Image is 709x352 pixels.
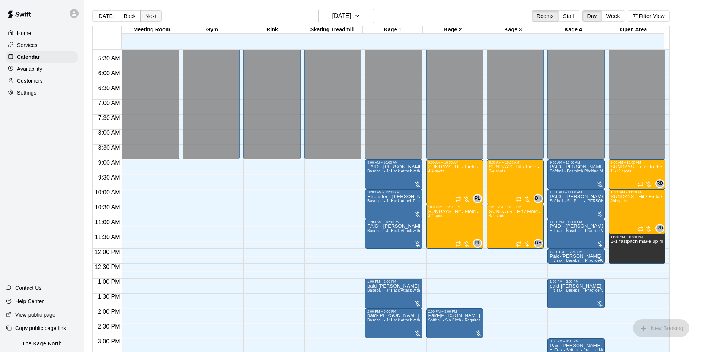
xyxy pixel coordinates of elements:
[475,240,480,247] span: PL
[367,161,399,164] div: 9:00 AM – 10:00 AM
[6,75,78,86] a: Customers
[367,318,500,322] span: Baseball - Jr Hack Attack with Feeder - DO NOT NEED SECOND PERSON
[428,161,460,164] div: 9:00 AM – 10:30 AM
[550,288,610,292] span: HitTrax - Baseball - Practice Mode
[365,219,422,249] div: 11:00 AM – 12:00 PM: PAID --Holly Peacock
[96,338,122,345] span: 3:00 PM
[550,190,584,194] div: 10:00 AM – 11:00 AM
[122,26,182,34] div: Meeting Room
[96,55,122,61] span: 5:30 AM
[367,220,402,224] div: 11:00 AM – 12:00 PM
[428,318,537,322] span: Softball - Slo Pitch - Requires second person to feed machine
[182,26,242,34] div: Gym
[365,279,422,308] div: 1:00 PM – 2:00 PM: paid-Jim Edwards- bought package
[363,26,423,34] div: Kage 1
[535,240,542,247] span: DH
[367,229,500,233] span: Baseball - Jr Hack Attack with Feeder - DO NOT NEED SECOND PERSON
[655,224,664,233] div: Robyn Draper
[601,10,625,22] button: Week
[6,39,78,51] div: Services
[603,26,664,34] div: Open Area
[17,65,42,73] p: Availability
[93,189,122,196] span: 10:00 AM
[543,26,604,34] div: Kage 4
[367,169,500,173] span: Baseball - Jr Hack Attack with Feeder - DO NOT NEED SECOND PERSON
[455,241,461,247] span: Recurring event
[534,194,543,203] div: Dan Hodgins
[96,323,122,330] span: 2:30 PM
[367,190,401,194] div: 10:00 AM – 11:00 AM
[489,214,505,218] span: 4/4 spots filled
[365,159,422,189] div: 9:00 AM – 10:00 AM: PAID --Jeff Young
[93,219,122,225] span: 11:00 AM
[96,130,122,136] span: 8:00 AM
[550,250,584,254] div: 12:00 PM – 12:30 PM
[655,179,664,188] div: Robyn Draper
[476,194,482,203] span: Phillip Ledgister
[96,294,122,300] span: 1:30 PM
[611,190,645,194] div: 10:00 AM – 11:30 AM
[582,10,602,22] button: Day
[547,219,604,249] div: 11:00 AM – 12:00 PM: PAID --Becky Owen
[428,214,445,218] span: 3/4 spots filled
[6,28,78,39] a: Home
[96,85,122,91] span: 6:30 AM
[516,196,522,202] span: Recurring event
[547,189,604,219] div: 10:00 AM – 11:00 AM: PAID --Tyler Darke
[550,259,610,263] span: HitTrax - Baseball - Practice Mode
[93,249,122,255] span: 12:00 PM
[426,159,483,204] div: 9:00 AM – 10:30 AM: SUNDAYS- Hit / Field / Throw - Baseball Program - 7U-9U
[302,26,363,34] div: Skating Treadmill
[550,348,609,352] span: HitTrax - Softball - Practice Mode
[318,9,374,23] button: [DATE]
[547,159,604,189] div: 9:00 AM – 10:00 AM: PAID--Jeff Steven Jackson
[633,324,689,331] span: You don't have the permission to add bookings
[638,226,643,232] span: Recurring event
[242,26,303,34] div: Rink
[15,298,44,305] p: Help Center
[367,310,398,313] div: 2:00 PM – 3:00 PM
[15,284,42,292] p: Contact Us
[93,264,122,270] span: 12:30 PM
[550,339,580,343] div: 3:00 PM – 4:00 PM
[15,311,55,318] p: View public page
[428,205,463,209] div: 10:30 AM – 12:00 PM
[6,63,78,74] a: Availability
[17,89,36,96] p: Settings
[657,180,663,187] span: RD
[15,324,66,332] p: Copy public page link
[96,159,122,166] span: 9:00 AM
[537,194,543,203] span: Dan Hodgins
[550,280,580,283] div: 1:00 PM – 2:00 PM
[609,189,665,234] div: 10:00 AM – 11:30 AM: SUNDAYS - Hit / Field / Throw - Softball Program - 13U - 16U
[537,239,543,248] span: Dan Hodgins
[426,308,483,338] div: 2:00 PM – 3:00 PM: Paid-Chris Gray
[96,308,122,315] span: 2:00 PM
[534,239,543,248] div: Dan Hodgins
[547,279,604,308] div: 1:00 PM – 2:00 PM: paid-Xander Schell
[428,169,445,173] span: 4/4 spots filled
[93,234,122,240] span: 11:30 AM
[611,235,645,239] div: 11:30 AM – 12:30 PM
[93,204,122,210] span: 10:30 AM
[609,159,665,189] div: 9:00 AM – 10:00 AM: SUNDAYS - Intro to the Game - 4U - 6U - Baseball Program
[17,41,38,49] p: Services
[365,189,422,219] div: 10:00 AM – 11:00 AM: Etransfer --Lindsay Ferreira
[92,10,119,22] button: [DATE]
[489,161,521,164] div: 9:00 AM – 10:30 AM
[611,161,643,164] div: 9:00 AM – 10:00 AM
[550,199,658,203] span: Softball - Slo Pitch - [PERSON_NAME] Fed Pitching Machine
[532,10,559,22] button: Rooms
[638,181,643,187] span: Recurring event
[658,179,664,188] span: Robyn Draper
[365,308,422,338] div: 2:00 PM – 3:00 PM: paid-Clark Matthews
[473,239,482,248] div: Phillip Ledgister
[96,279,122,285] span: 1:00 PM
[558,10,579,22] button: Staff
[17,77,43,85] p: Customers
[6,51,78,63] div: Calendar
[6,87,78,98] div: Settings
[119,10,141,22] button: Back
